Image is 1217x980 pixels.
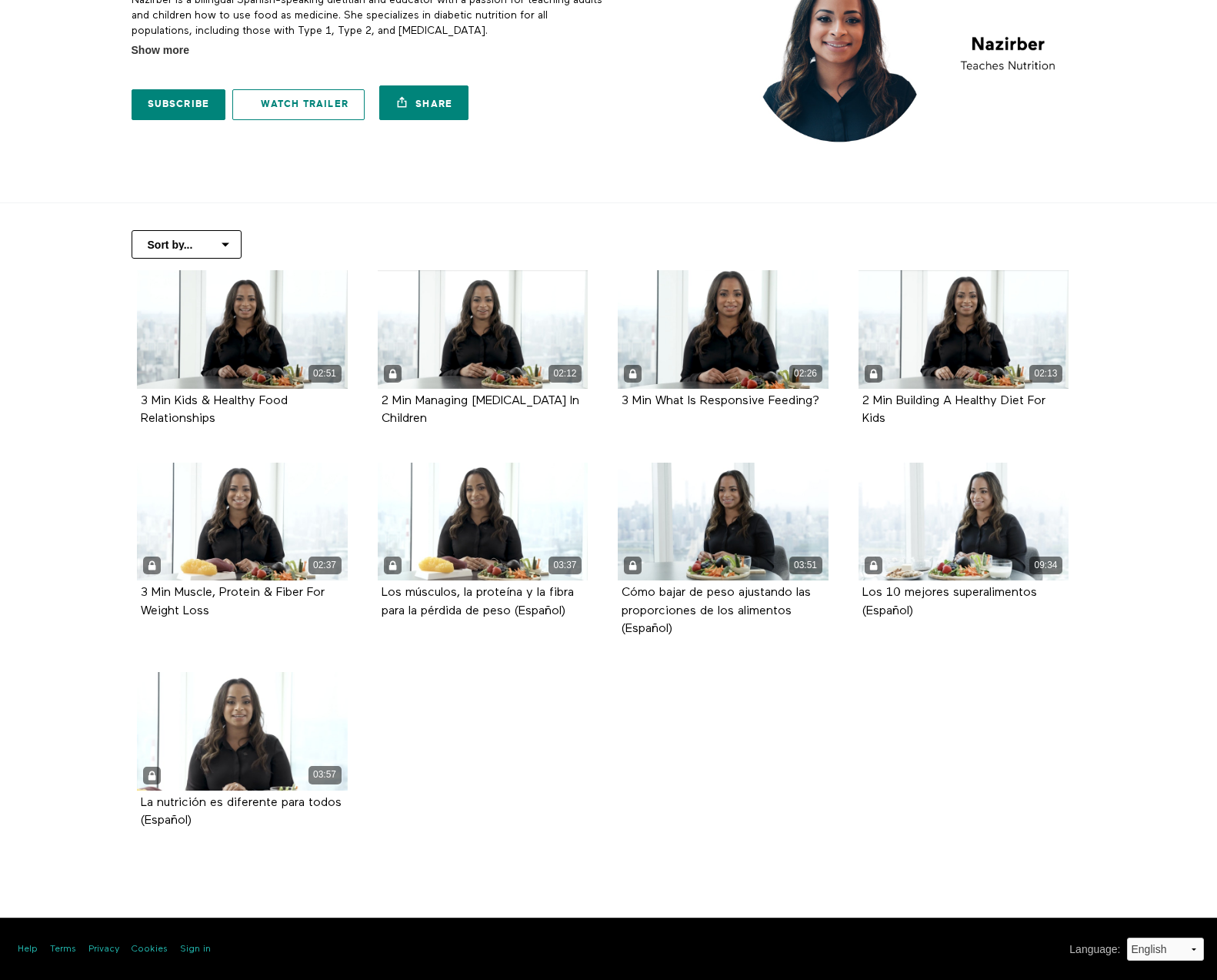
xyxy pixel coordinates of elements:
[622,395,819,406] a: 3 Min What Is Responsive Feeding?
[862,587,1037,617] strong: Los 10 mejores superalimentos (Español)
[859,463,1069,581] a: Los 10 mejores superalimentos (Español) 09:34
[141,797,342,826] a: La nutrición es diferente para todos (Español)
[789,557,822,574] div: 03:51
[378,270,588,389] a: 2 Min Managing Overeating In Children 02:12
[862,587,1037,616] a: Los 10 mejores superalimentos (Español)
[141,395,288,424] a: 3 Min Kids & Healthy Food Relationships
[382,395,579,425] strong: 2 Min Managing Overeating In Children
[618,270,829,389] a: 3 Min What Is Responsive Feeding? 02:26
[18,943,38,956] a: Help
[132,42,189,59] span: Show more
[88,943,119,956] a: Privacy
[308,365,342,383] div: 02:51
[618,463,829,581] a: Cómo bajar de peso ajustando las proporciones de los alimentos (Español) 03:51
[137,463,348,581] a: 3 Min Muscle, Protein & Fiber For Weight Loss 02:37
[141,797,342,827] strong: La nutrición es diferente para todos (Español)
[137,270,348,389] a: 3 Min Kids & Healthy Food Relationships 02:51
[382,587,574,616] a: Los músculos, la proteína y la fibra para la pérdida de peso (Español)
[137,672,348,791] a: La nutrición es diferente para todos (Español) 03:57
[789,365,822,383] div: 02:26
[180,943,211,956] a: Sign in
[50,943,76,956] a: Terms
[141,587,325,616] a: 3 Min Muscle, Protein & Fiber For Weight Loss
[132,943,168,956] a: Cookies
[382,587,574,617] strong: Los músculos, la proteína y la fibra para la pérdida de peso (Español)
[622,587,811,634] a: Cómo bajar de peso ajustando las proporciones de los alimentos (Español)
[308,766,342,784] div: 03:57
[141,587,325,617] strong: 3 Min Muscle, Protein & Fiber For Weight Loss
[1029,365,1062,383] div: 02:13
[548,557,582,574] div: 03:37
[232,89,365,120] a: Watch Trailer
[1029,557,1062,574] div: 09:34
[141,395,288,425] strong: 3 Min Kids & Healthy Food Relationships
[379,85,468,120] a: Share
[548,365,582,383] div: 02:12
[378,463,588,581] a: Los músculos, la proteína y la fibra para la pérdida de peso (Español) 03:37
[132,89,226,120] a: Subscribe
[862,395,1045,424] a: 2 Min Building A Healthy Diet For Kids
[859,270,1069,389] a: 2 Min Building A Healthy Diet For Kids 02:13
[862,395,1045,425] strong: 2 Min Building A Healthy Diet For Kids
[382,395,579,424] a: 2 Min Managing [MEDICAL_DATA] In Children
[308,557,342,574] div: 02:37
[1069,942,1120,958] label: Language :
